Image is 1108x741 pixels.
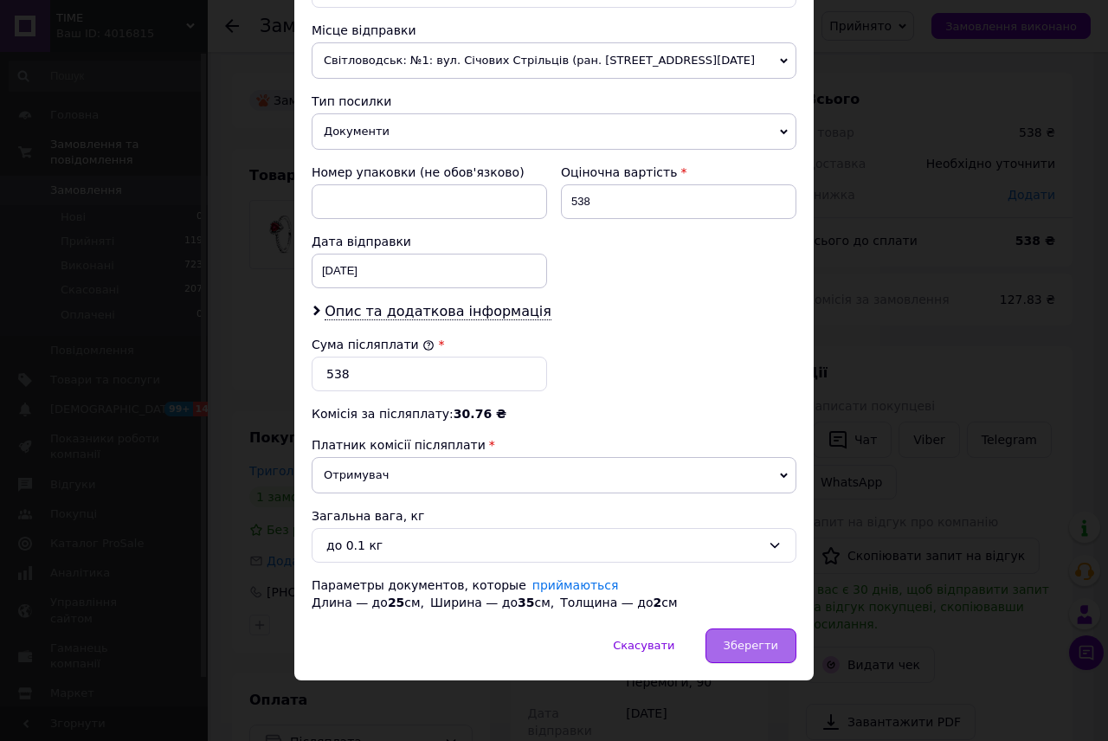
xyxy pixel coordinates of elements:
span: 25 [388,596,404,609]
span: Документи [312,113,796,150]
span: Тип посилки [312,94,391,108]
span: Світловодськ: №1: вул. Січових Стрільців (ран. [STREET_ADDRESS][DATE] [312,42,796,79]
div: Дата відправки [312,233,547,250]
div: до 0.1 кг [326,536,761,555]
span: Платник комісії післяплати [312,438,486,452]
span: Отримувач [312,457,796,493]
div: Параметры документов, которые Длина — до см, Ширина — до см, Толщина — до см [312,577,796,611]
div: Оціночна вартість [561,164,796,181]
span: Опис та додаткова інформація [325,303,551,320]
span: Зберегти [724,639,778,652]
a: приймаються [532,578,619,592]
div: Комісія за післяплату: [312,405,796,422]
span: 2 [653,596,661,609]
span: 30.76 ₴ [454,407,506,421]
div: Загальна вага, кг [312,507,796,525]
div: Номер упаковки (не обов'язково) [312,164,547,181]
span: Місце відправки [312,23,416,37]
span: 35 [518,596,534,609]
label: Сума післяплати [312,338,435,351]
span: Скасувати [613,639,674,652]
